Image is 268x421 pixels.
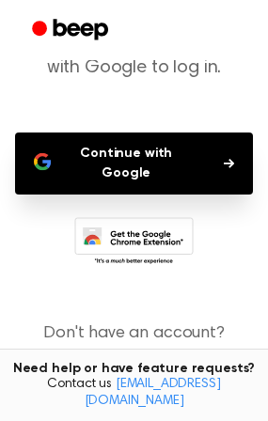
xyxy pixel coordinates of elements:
[85,378,221,408] a: [EMAIL_ADDRESS][DOMAIN_NAME]
[15,133,253,195] button: Continue with Google
[15,321,253,372] p: Don't have an account?
[19,12,125,49] a: Beep
[19,347,249,372] a: Create an Account
[11,377,257,410] span: Contact us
